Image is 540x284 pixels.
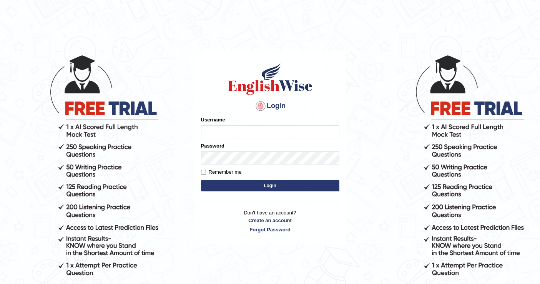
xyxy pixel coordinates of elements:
p: Don't have an account? [201,209,339,233]
label: Remember me [201,168,242,176]
a: Forgot Password [201,226,339,233]
a: Create an account [201,217,339,224]
label: Password [201,142,224,149]
label: Username [201,116,225,123]
button: Login [201,180,339,191]
img: Logo of English Wise sign in for intelligent practice with AI [226,61,314,96]
input: Remember me [201,170,206,175]
h4: Login [201,100,339,112]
